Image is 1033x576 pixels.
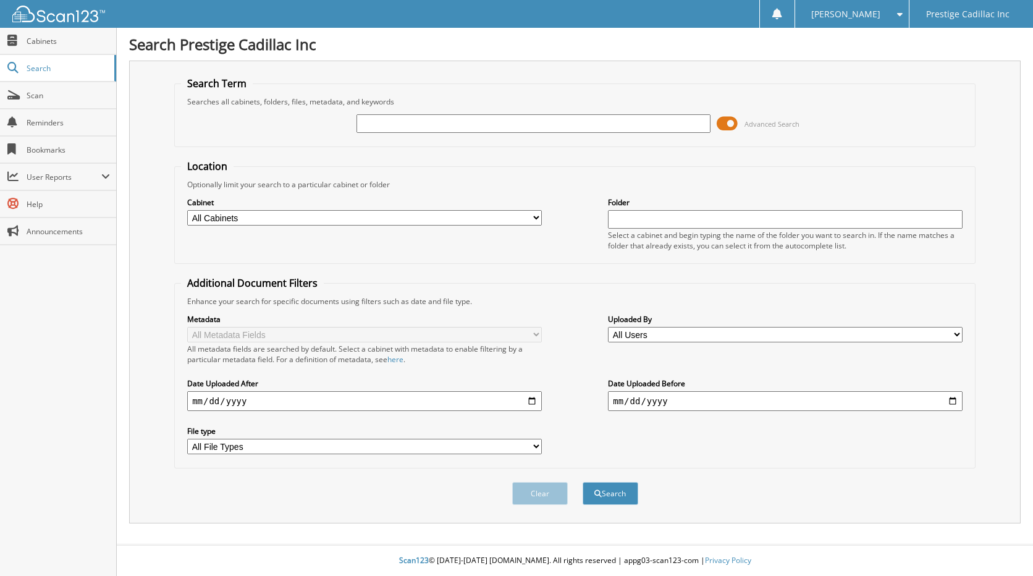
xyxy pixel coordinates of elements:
[187,314,542,324] label: Metadata
[12,6,105,22] img: scan123-logo-white.svg
[187,344,542,365] div: All metadata fields are searched by default. Select a cabinet with metadata to enable filtering b...
[27,226,110,237] span: Announcements
[27,63,108,74] span: Search
[181,179,969,190] div: Optionally limit your search to a particular cabinet or folder
[705,555,751,565] a: Privacy Policy
[512,482,568,505] button: Clear
[117,546,1033,576] div: © [DATE]-[DATE] [DOMAIN_NAME]. All rights reserved | appg03-scan123-com |
[926,11,1010,18] span: Prestige Cadillac Inc
[27,199,110,210] span: Help
[129,34,1021,54] h1: Search Prestige Cadillac Inc
[744,119,799,129] span: Advanced Search
[27,90,110,101] span: Scan
[608,391,963,411] input: end
[27,117,110,128] span: Reminders
[608,197,963,208] label: Folder
[187,391,542,411] input: start
[811,11,880,18] span: [PERSON_NAME]
[181,159,234,173] legend: Location
[583,482,638,505] button: Search
[181,276,324,290] legend: Additional Document Filters
[187,378,542,389] label: Date Uploaded After
[387,354,403,365] a: here
[187,197,542,208] label: Cabinet
[608,230,963,251] div: Select a cabinet and begin typing the name of the folder you want to search in. If the name match...
[27,172,101,182] span: User Reports
[181,96,969,107] div: Searches all cabinets, folders, files, metadata, and keywords
[399,555,429,565] span: Scan123
[181,77,253,90] legend: Search Term
[608,314,963,324] label: Uploaded By
[27,36,110,46] span: Cabinets
[181,296,969,307] div: Enhance your search for specific documents using filters such as date and file type.
[187,426,542,436] label: File type
[608,378,963,389] label: Date Uploaded Before
[27,145,110,155] span: Bookmarks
